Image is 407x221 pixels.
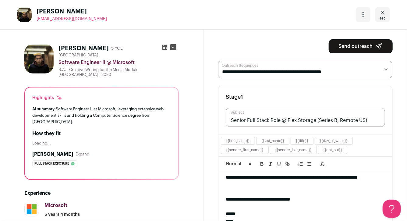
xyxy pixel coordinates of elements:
[226,138,250,143] button: {{first_name}}
[37,17,107,21] span: [EMAIL_ADDRESS][DOMAIN_NAME]
[37,7,107,16] span: [PERSON_NAME]
[32,141,171,146] div: Loading...
[24,44,54,73] img: 21b03a76e820de97eef03988569312f13f7e8aa78a309f17a67da78d9b426b66.jpg
[58,67,179,77] div: B.A. - Creative Writing for the Media Module - [GEOGRAPHIC_DATA] - 2020
[58,53,98,58] span: [GEOGRAPHIC_DATA]
[226,148,264,152] button: {{sender_first_name}}
[323,148,342,152] button: {{opt_out}}
[24,190,179,197] h2: Experience
[32,130,171,137] h2: How they fit
[329,39,393,53] button: Send outreach
[32,106,171,125] div: Software Engineer II at Microsoft, leveraging extensive web development skills and holding a Comp...
[296,138,308,143] button: {{title}}
[261,138,284,143] button: {{last_name}}
[383,200,401,218] iframe: Help Scout Beacon - Open
[25,202,39,216] img: c786a7b10b07920eb52778d94b98952337776963b9c08eb22d98bc7b89d269e4.jpg
[32,107,56,111] span: AI summary:
[58,44,109,53] h1: [PERSON_NAME]
[32,151,73,158] h2: [PERSON_NAME]
[375,7,390,22] a: Close
[34,161,69,167] span: Full stack exposure
[275,148,312,152] button: {{sender_last_name}}
[17,7,32,22] img: 21b03a76e820de97eef03988569312f13f7e8aa78a309f17a67da78d9b426b66.jpg
[356,7,370,22] button: Open dropdown
[111,45,123,52] div: 5 YOE
[44,203,67,208] span: Microsoft
[226,108,385,127] input: Subject
[226,93,243,101] h3: Stage
[37,16,107,22] a: [EMAIL_ADDRESS][DOMAIN_NAME]
[44,212,80,218] span: 5 years 4 months
[58,59,179,66] div: Software Engineer II @ Microsoft
[241,94,243,100] span: 1
[380,16,386,21] span: esc
[32,95,62,101] div: Highlights
[320,138,348,143] button: {{day_of_week}}
[76,152,89,157] button: Expand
